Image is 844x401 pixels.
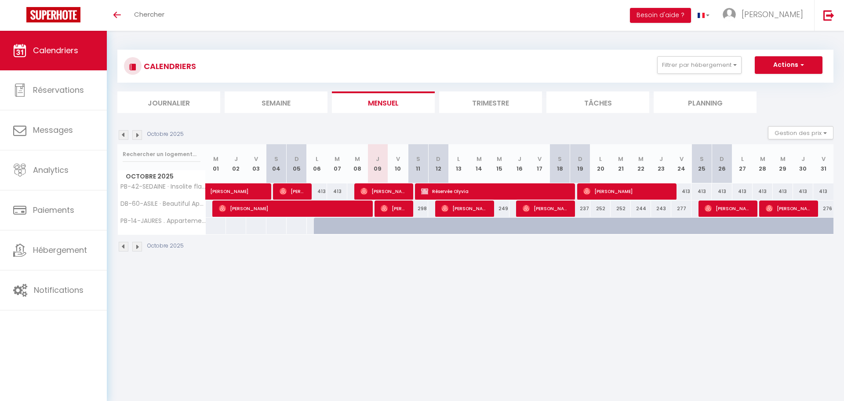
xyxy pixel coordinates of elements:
[578,155,582,163] abbr: D
[657,56,742,74] button: Filtrer par hébergement
[813,183,833,200] div: 413
[680,155,684,163] abbr: V
[631,200,651,217] div: 244
[813,144,833,183] th: 31
[599,155,602,163] abbr: L
[583,183,669,200] span: [PERSON_NAME]
[33,124,73,135] span: Messages
[732,144,753,183] th: 27
[457,155,460,163] abbr: L
[780,155,786,163] abbr: M
[813,200,833,217] div: 276
[720,155,724,163] abbr: D
[630,8,691,23] button: Besoin d'aide ?
[119,183,207,190] span: PB-42-SEDAINE · Insolite flat 15 min from [GEOGRAPHIC_DATA], quiet & charming
[388,144,408,183] th: 10
[497,155,502,163] abbr: M
[742,9,803,20] span: [PERSON_NAME]
[822,155,826,163] abbr: V
[753,144,773,183] th: 28
[327,183,347,200] div: 413
[773,144,793,183] th: 29
[213,155,218,163] abbr: M
[307,144,327,183] th: 06
[651,144,671,183] th: 23
[671,144,691,183] th: 24
[381,200,407,217] span: [PERSON_NAME]
[327,144,347,183] th: 07
[631,144,651,183] th: 22
[119,200,207,207] span: DB-60-ASILE · Beautiful Apartment design center of [GEOGRAPHIC_DATA]-AC
[671,183,691,200] div: 413
[123,146,200,162] input: Rechercher un logement...
[671,200,691,217] div: 277
[287,144,307,183] th: 05
[755,56,822,74] button: Actions
[119,218,207,224] span: PB-14-JAURES . Appartement cosy Boulogne - proche [GEOGRAPHIC_DATA] - 4 pers
[712,144,732,183] th: 26
[396,155,400,163] abbr: V
[206,183,226,200] a: [PERSON_NAME]
[355,155,360,163] abbr: M
[274,155,278,163] abbr: S
[801,155,805,163] abbr: J
[638,155,644,163] abbr: M
[225,91,327,113] li: Semaine
[436,155,440,163] abbr: D
[766,200,812,217] span: [PERSON_NAME]
[206,144,226,183] th: 01
[117,91,220,113] li: Journalier
[280,183,306,200] span: [PERSON_NAME]
[147,242,184,250] p: Octobre 2025
[651,200,671,217] div: 243
[793,144,813,183] th: 30
[34,284,84,295] span: Notifications
[773,183,793,200] div: 413
[142,56,196,76] h3: CALENDRIERS
[793,183,813,200] div: 413
[408,144,428,183] th: 11
[254,155,258,163] abbr: V
[246,144,266,183] th: 03
[518,155,521,163] abbr: J
[147,130,184,139] p: Octobre 2025
[295,155,299,163] abbr: D
[134,10,164,19] span: Chercher
[741,155,744,163] abbr: L
[590,200,611,217] div: 252
[448,144,469,183] th: 13
[723,8,736,21] img: ...
[416,155,420,163] abbr: S
[538,155,542,163] abbr: V
[618,155,623,163] abbr: M
[266,144,287,183] th: 04
[691,144,712,183] th: 25
[705,200,751,217] span: [PERSON_NAME]
[700,155,704,163] abbr: S
[732,183,753,200] div: 413
[441,200,487,217] span: [PERSON_NAME]
[428,144,448,183] th: 12
[753,183,773,200] div: 413
[530,144,550,183] th: 17
[546,91,649,113] li: Tâches
[33,84,84,95] span: Réservations
[360,183,407,200] span: [PERSON_NAME]
[335,155,340,163] abbr: M
[367,144,388,183] th: 09
[570,200,590,217] div: 237
[316,155,318,163] abbr: L
[523,200,569,217] span: [PERSON_NAME] [PERSON_NAME]
[33,45,78,56] span: Calendriers
[439,91,542,113] li: Trimestre
[219,200,364,217] span: [PERSON_NAME]
[408,200,428,217] div: 298
[26,7,80,22] img: Super Booking
[611,200,631,217] div: 252
[489,200,509,217] div: 249
[421,183,566,200] span: Réservée Olyvia
[691,183,712,200] div: 413
[570,144,590,183] th: 19
[768,126,833,139] button: Gestion des prix
[234,155,238,163] abbr: J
